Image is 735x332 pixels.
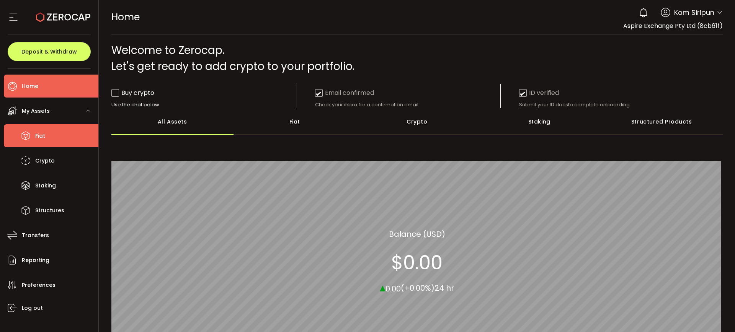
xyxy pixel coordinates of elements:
span: 0.00 [385,283,401,294]
div: Fiat [234,108,356,135]
section: Balance (USD) [389,228,445,239]
div: Email confirmed [315,88,374,98]
span: Crypto [35,155,55,166]
div: All Assets [111,108,234,135]
span: Aspire Exchange Pty Ltd (8cb61f) [623,21,723,30]
span: Home [22,81,38,92]
div: Welcome to Zerocap. Let's get ready to add crypto to your portfolio. [111,42,723,75]
span: Structures [35,205,64,216]
div: to complete onboarding. [519,101,704,108]
button: Deposit & Withdraw [8,42,91,61]
div: Buy crypto [111,88,154,98]
span: Preferences [22,280,56,291]
span: Staking [35,180,56,191]
iframe: Chat Widget [697,295,735,332]
span: (+0.00%) [401,283,434,293]
div: Staking [478,108,601,135]
span: 24 hr [434,283,454,293]
div: Crypto [356,108,479,135]
span: ▴ [380,279,385,295]
span: Home [111,10,140,24]
span: Log out [22,303,43,314]
span: Reporting [22,255,49,266]
div: Use the chat below [111,101,297,108]
span: My Assets [22,106,50,117]
div: ID verified [519,88,559,98]
span: Kom Siripun [674,7,714,18]
div: Structured Products [601,108,723,135]
span: Submit your ID docs [519,101,568,108]
span: Transfers [22,230,49,241]
span: Deposit & Withdraw [21,49,77,54]
div: Check your inbox for a confirmation email. [315,101,500,108]
span: Fiat [35,130,45,142]
section: $0.00 [391,251,443,274]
